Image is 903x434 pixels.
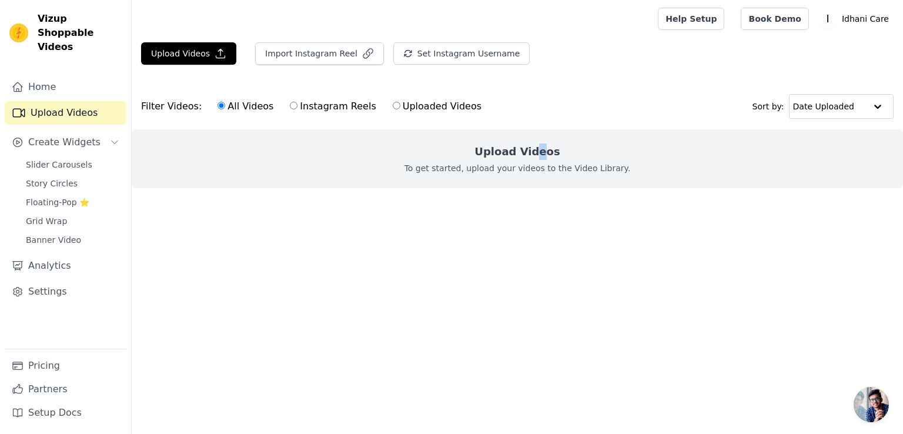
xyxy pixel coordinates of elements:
input: Uploaded Videos [393,102,400,109]
a: Analytics [5,254,126,278]
span: Slider Carousels [26,159,92,171]
p: Idhani Care [837,8,894,29]
button: I Idhani Care [818,8,894,29]
span: Banner Video [26,234,81,246]
p: To get started, upload your videos to the Video Library. [404,162,631,174]
input: All Videos [218,102,225,109]
a: Help Setup [658,8,724,30]
a: Upload Videos [5,101,126,125]
label: Instagram Reels [289,99,376,114]
a: Floating-Pop ⭐ [19,194,126,211]
span: Vizup Shoppable Videos [38,12,122,54]
label: Uploaded Videos [392,99,482,114]
button: Set Instagram Username [393,42,530,65]
a: Pricing [5,354,126,378]
a: Banner Video [19,232,126,248]
text: I [826,13,829,25]
button: Upload Videos [141,42,236,65]
span: Floating-Pop ⭐ [26,196,89,208]
a: Home [5,75,126,99]
h2: Upload Videos [474,143,560,160]
input: Instagram Reels [290,102,297,109]
a: Grid Wrap [19,213,126,229]
a: Book Demo [741,8,808,30]
a: Open chat [854,387,889,422]
label: All Videos [217,99,274,114]
button: Create Widgets [5,131,126,154]
a: Story Circles [19,175,126,192]
a: Settings [5,280,126,303]
img: Vizup [9,24,28,42]
div: Filter Videos: [141,93,488,120]
a: Setup Docs [5,401,126,425]
span: Grid Wrap [26,215,67,227]
a: Slider Carousels [19,156,126,173]
a: Partners [5,378,126,401]
span: Story Circles [26,178,78,189]
button: Import Instagram Reel [255,42,384,65]
span: Create Widgets [28,135,101,149]
div: Sort by: [752,94,894,119]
